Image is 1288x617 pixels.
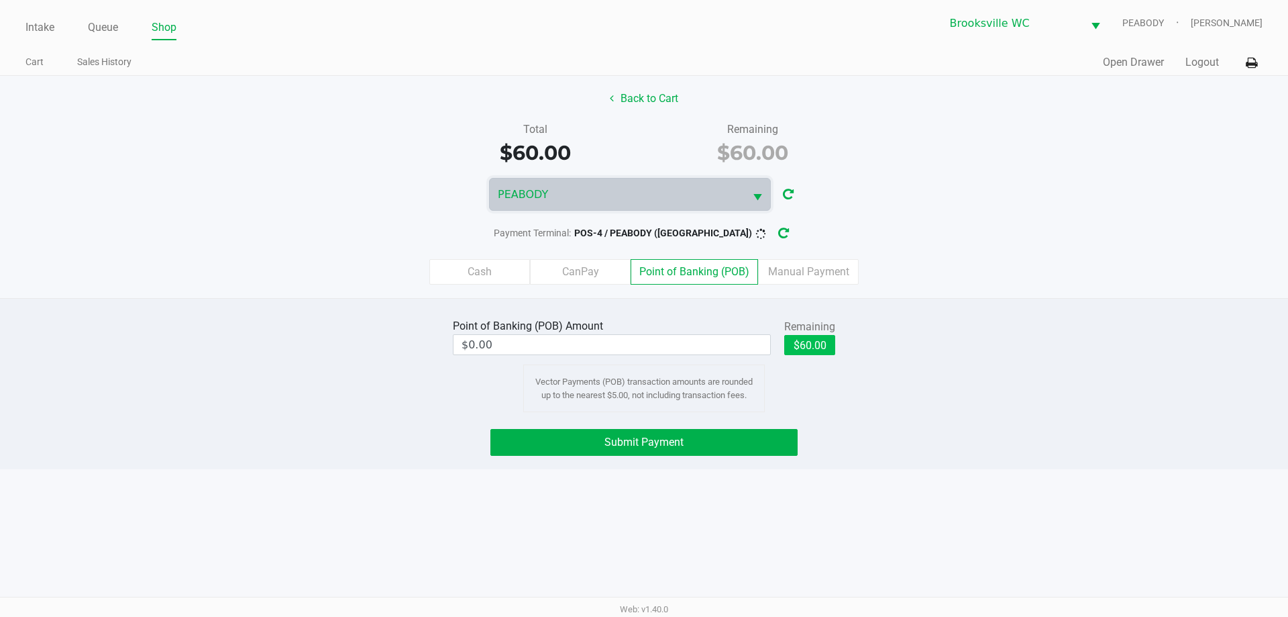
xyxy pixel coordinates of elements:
span: Payment Terminal: [494,228,571,238]
a: Cart [25,54,44,70]
button: Select [1083,7,1108,39]
button: Logout [1185,54,1219,70]
div: Vector Payments (POB) transaction amounts are rounded up to the nearest $5.00, not including tran... [523,365,765,412]
label: Cash [429,259,530,285]
span: [PERSON_NAME] [1191,16,1263,30]
label: CanPay [530,259,631,285]
button: Select [745,179,770,210]
span: Web: v1.40.0 [620,604,668,614]
div: Remaining [784,319,835,335]
button: Back to Cart [601,86,687,111]
span: POS-4 / PEABODY ([GEOGRAPHIC_DATA]) [574,228,752,238]
a: Queue [88,18,118,37]
div: Total [436,122,634,138]
button: Open Drawer [1103,54,1164,70]
div: Point of Banking (POB) Amount [453,318,608,334]
label: Point of Banking (POB) [631,259,758,285]
span: PEABODY [498,187,737,203]
div: $60.00 [436,138,634,168]
div: Remaining [654,122,852,138]
span: Brooksville WC [950,15,1075,32]
a: Sales History [77,54,131,70]
span: Submit Payment [604,436,684,448]
a: Intake [25,18,54,37]
a: Shop [152,18,176,37]
button: Submit Payment [490,429,798,456]
label: Manual Payment [758,259,859,285]
div: $60.00 [654,138,852,168]
button: $60.00 [784,335,835,355]
span: PEABODY [1122,16,1191,30]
